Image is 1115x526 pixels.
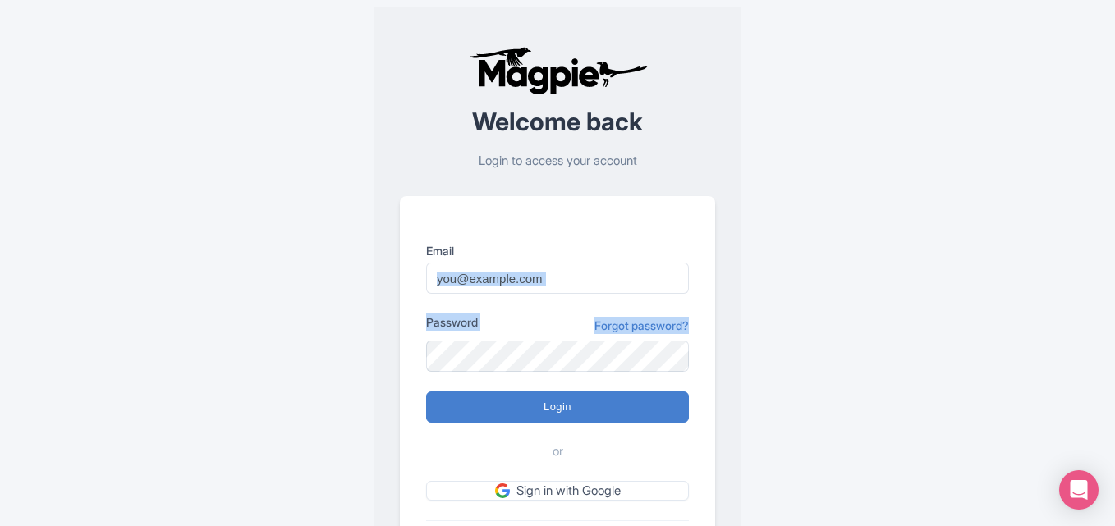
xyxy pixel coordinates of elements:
[400,152,715,171] p: Login to access your account
[553,442,563,461] span: or
[426,481,689,501] a: Sign in with Google
[426,263,689,294] input: you@example.com
[495,483,510,498] img: google.svg
[426,242,689,259] label: Email
[1059,470,1099,510] div: Open Intercom Messenger
[466,46,650,95] img: logo-ab69f6fb50320c5b225c76a69d11143b.png
[426,313,478,331] label: Password
[594,317,689,334] a: Forgot password?
[400,108,715,135] h2: Welcome back
[426,391,689,423] input: Login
